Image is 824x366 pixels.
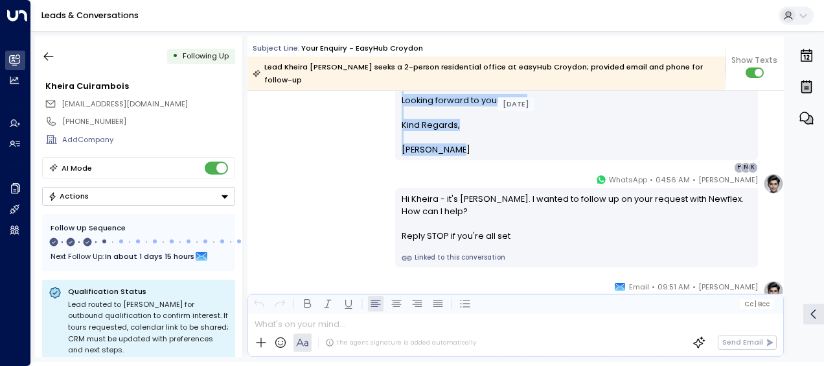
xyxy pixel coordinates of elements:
[251,296,267,311] button: Undo
[692,173,696,186] span: •
[62,99,188,109] span: [EMAIL_ADDRESS][DOMAIN_NAME]
[763,280,784,301] img: profile-logo.png
[62,116,235,127] div: [PHONE_NUMBER]
[62,162,92,175] div: AI Mode
[51,223,227,234] div: Follow Up Sequence
[45,80,235,92] div: Kheira Cuirambois
[62,134,235,145] div: AddCompany
[68,286,229,297] p: Qualification Status
[253,43,300,53] span: Subject Line:
[698,280,758,293] span: [PERSON_NAME]
[172,47,178,66] div: •
[105,249,194,263] span: In about 1 days 15 hours
[763,173,784,194] img: profile-logo.png
[740,299,773,309] button: Cc|Bcc
[42,187,235,206] button: Actions
[658,280,690,293] span: 09:51 AM
[609,173,647,186] span: WhatsApp
[698,173,758,186] span: [PERSON_NAME]
[755,300,757,308] span: |
[325,338,476,347] div: The agent signature is added automatically
[62,99,188,110] span: kheiracuirambois@gmail.com
[402,119,460,131] span: Kind Regards,
[301,43,423,54] div: Your enquiry - easyHub Croydon
[41,10,139,21] a: Leads & Conversations
[48,191,89,201] div: Actions
[650,173,653,186] span: •
[656,173,690,186] span: 04:56 AM
[51,249,227,263] div: Next Follow Up:
[748,162,758,173] div: K
[734,162,744,173] div: H
[744,300,770,308] span: Cc Bcc
[402,143,470,156] span: [PERSON_NAME]
[692,280,696,293] span: •
[731,55,777,66] span: Show Texts
[629,280,649,293] span: Email
[42,187,235,206] div: Button group with a nested menu
[740,162,751,173] div: N
[272,296,288,311] button: Redo
[652,280,655,293] span: •
[402,253,752,263] a: Linked to this conversation
[253,60,718,86] div: Lead Kheira [PERSON_NAME] seeks a 2-person residential office at easyHub Croydon; provided email ...
[183,51,229,61] span: Following Up
[498,97,534,111] div: [DATE]
[68,299,229,356] div: Lead routed to [PERSON_NAME] for outbound qualification to confirm interest. If tours requested, ...
[402,193,752,243] div: Hi Kheira - it's [PERSON_NAME]. I wanted to follow up on your request with Newflex. How can I hel...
